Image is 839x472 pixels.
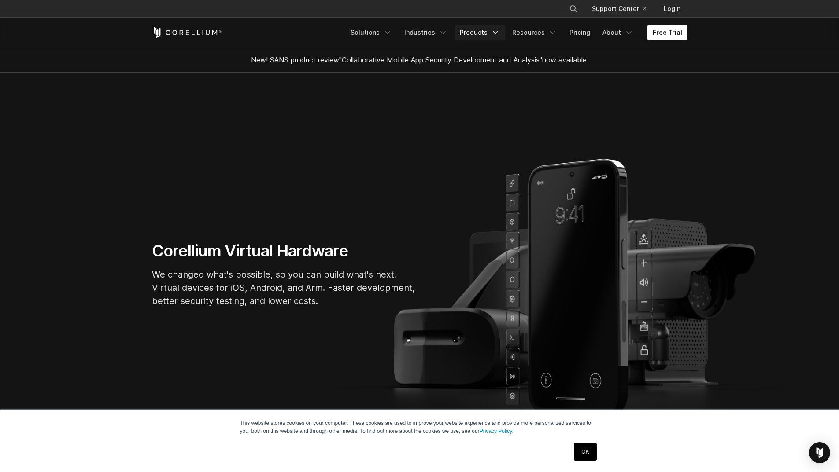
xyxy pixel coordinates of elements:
a: Free Trial [647,25,687,40]
a: Industries [399,25,453,40]
button: Search [565,1,581,17]
a: Corellium Home [152,27,222,38]
a: "Collaborative Mobile App Security Development and Analysis" [339,55,542,64]
a: Pricing [564,25,595,40]
p: This website stores cookies on your computer. These cookies are used to improve your website expe... [240,419,599,435]
a: Login [657,1,687,17]
p: We changed what's possible, so you can build what's next. Virtual devices for iOS, Android, and A... [152,268,416,307]
div: Navigation Menu [558,1,687,17]
div: Open Intercom Messenger [809,442,830,463]
a: Solutions [345,25,397,40]
a: Privacy Policy. [480,428,514,434]
a: Products [455,25,505,40]
span: New! SANS product review now available. [251,55,588,64]
a: Resources [507,25,562,40]
a: Support Center [585,1,653,17]
a: OK [574,443,596,461]
h1: Corellium Virtual Hardware [152,241,416,261]
div: Navigation Menu [345,25,687,40]
a: About [597,25,639,40]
